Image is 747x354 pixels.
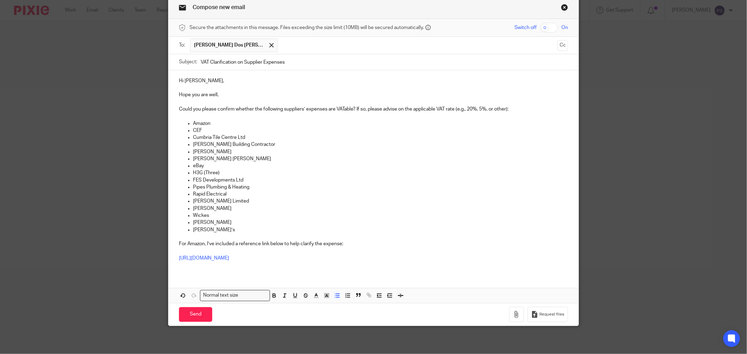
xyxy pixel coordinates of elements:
p: [PERSON_NAME] Limited [193,198,568,205]
span: Compose new email [193,5,245,10]
div: Search for option [200,290,270,301]
p: [PERSON_NAME] [193,219,568,226]
p: Cumbria Tile Centre Ltd [193,134,568,141]
label: Subject: [179,58,197,65]
p: [PERSON_NAME] Building Contractor [193,141,568,148]
p: Hope you are well, [179,91,568,98]
p: Pipes Plumbing & Heating [193,184,568,191]
p: Could you please confirm whether the following suppliers’ expenses are VATable? If so, please adv... [179,106,568,113]
p: eBay [193,162,568,169]
p: [PERSON_NAME] [193,148,568,155]
button: Request files [527,307,568,323]
a: [URL][DOMAIN_NAME] [179,256,229,261]
span: Normal text size [202,292,240,299]
p: For Amazon, I’ve included a reference link below to help clarify the expense: [179,240,568,247]
p: FES Developments Ltd [193,177,568,184]
button: Cc [558,40,568,51]
span: Switch off [514,24,537,31]
p: [PERSON_NAME] [PERSON_NAME] [193,155,568,162]
span: Secure the attachments in this message. Files exceeding the size limit (10MB) will be secured aut... [189,24,424,31]
a: Close this dialog window [561,4,568,13]
p: Wickes [193,212,568,219]
input: Search for option [241,292,266,299]
p: H3G (Three) [193,169,568,176]
input: Send [179,307,212,322]
span: [PERSON_NAME] Dos [PERSON_NAME] [194,42,264,49]
p: CEF [193,127,568,134]
span: Request files [539,312,564,317]
p: [PERSON_NAME] [193,205,568,212]
p: [PERSON_NAME]’s [193,226,568,233]
span: On [561,24,568,31]
p: Hi [PERSON_NAME], [179,77,568,84]
label: To: [179,42,187,49]
p: Amazon [193,120,568,127]
p: Rapid Electrical [193,191,568,198]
